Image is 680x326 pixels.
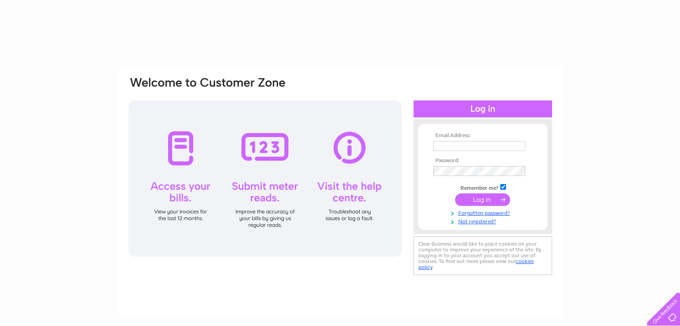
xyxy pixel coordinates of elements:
a: Not registered? [433,217,535,225]
input: Submit [455,193,510,206]
td: Remember me? [431,183,535,192]
div: Clear Business would like to place cookies on your computer to improve your experience of the sit... [414,236,552,275]
a: Forgotten password? [433,208,535,217]
a: cookies policy [418,258,534,270]
th: Password: [431,158,535,164]
th: Email Address: [431,133,535,139]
